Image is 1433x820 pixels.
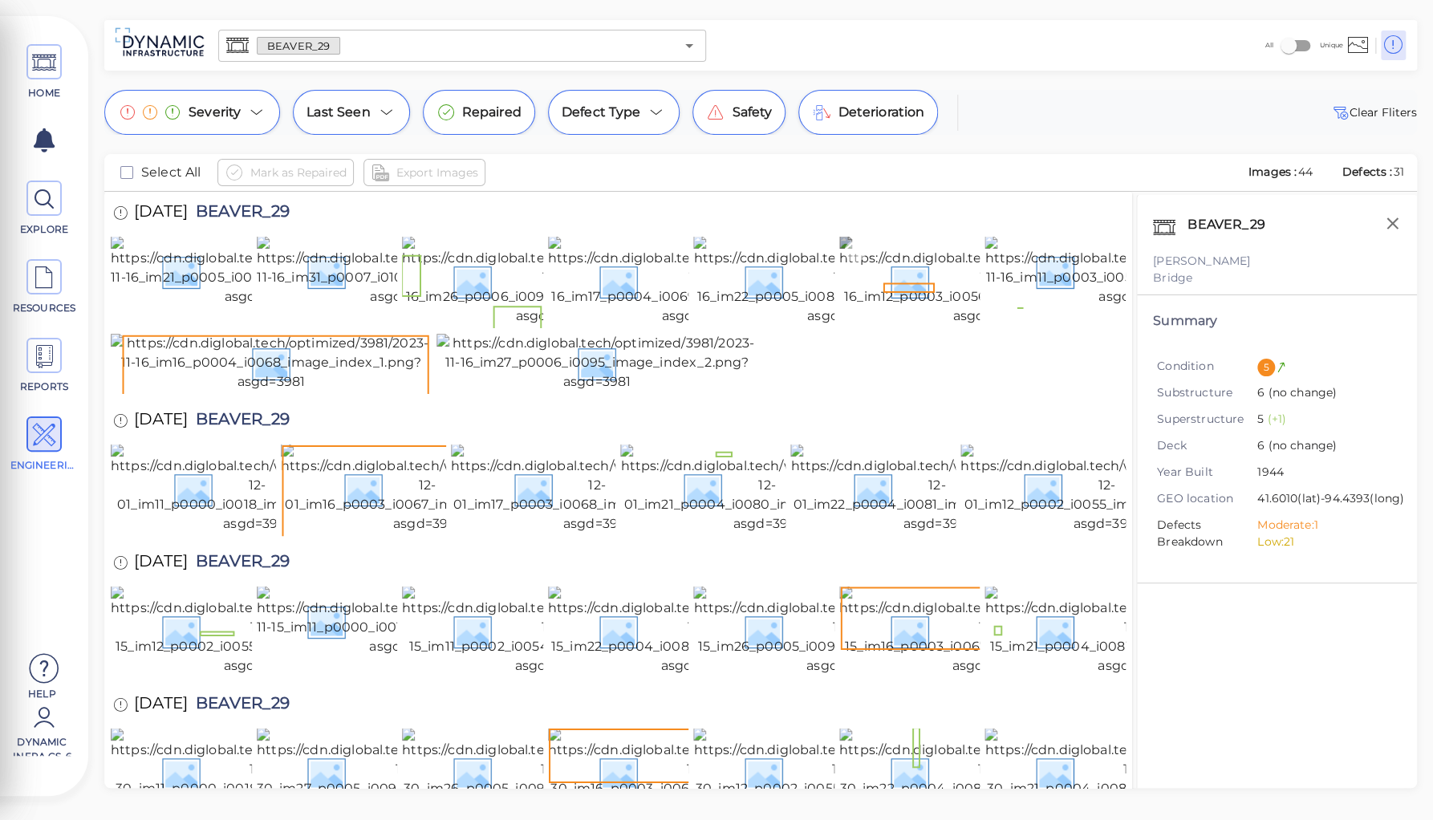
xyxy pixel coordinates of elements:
[732,103,772,122] span: Safety
[1153,270,1401,286] div: Bridge
[396,163,478,182] span: Export Images
[8,259,80,315] a: RESOURCES
[1183,211,1285,245] div: BEAVER_29
[1264,412,1286,426] span: (+1)
[1265,385,1337,400] span: (no change)
[188,203,290,225] span: BEAVER_29
[693,586,987,676] img: https://cdn.diglobal.tech/width210/3981/2019-11-15_im26_p0005_i0093_image_index_1.png?asgd=3981
[839,236,1135,326] img: https://cdn.diglobal.tech/width210/3981/2023-11-16_im12_p0003_i0056_image_index_2.png?asgd=3981
[1365,748,1421,808] iframe: Chat
[548,728,840,818] img: https://cdn.diglobal.tech/width210/3981/2017-11-30_im16_p0003_i0067_image_index_1.png?asgd=3981
[188,695,290,716] span: BEAVER_29
[111,728,403,818] img: https://cdn.diglobal.tech/width210/3981/2017-11-30_im11_p0000_i0018_image_index_1.png?asgd=3981
[111,236,406,306] img: https://cdn.diglobal.tech/width210/3981/2023-11-16_im21_p0005_i0081_image_index_1.png?asgd=3981
[134,695,188,716] span: [DATE]
[8,181,80,237] a: EXPLORE
[1157,411,1257,428] span: Superstructure
[838,103,924,122] span: Deterioration
[1157,464,1257,481] span: Year Built
[1265,30,1342,61] div: All Unique
[693,236,988,326] img: https://cdn.diglobal.tech/width210/3981/2023-11-16_im22_p0005_i0082_image_index_2.png?asgd=3981
[1157,437,1257,454] span: Deck
[839,586,1133,676] img: https://cdn.diglobal.tech/width210/3981/2019-11-15_im16_p0003_i0067_image_index_1.png?asgd=3981
[1298,164,1313,179] span: 44
[10,301,79,315] span: RESOURCES
[1257,384,1389,403] span: 6
[10,222,79,237] span: EXPLORE
[111,444,404,534] img: https://cdn.diglobal.tech/width210/3981/2021-12-01_im11_p0000_i0018_image_index_1.png?asgd=3981
[111,586,404,676] img: https://cdn.diglobal.tech/width210/3981/2019-11-15_im12_p0002_i0055_image_index_2.png?asgd=3981
[8,416,80,473] a: ENGINEERING
[1265,438,1337,453] span: (no change)
[1247,164,1298,179] span: Images :
[141,163,201,182] span: Select All
[1257,517,1389,534] li: Moderate: 1
[188,553,290,574] span: BEAVER_29
[1257,534,1389,550] li: Low: 21
[402,586,696,676] img: https://cdn.diglobal.tech/width210/3981/2019-11-15_im11_p0002_i0054_image_index_1.png?asgd=3981
[960,444,1253,534] img: https://cdn.diglobal.tech/width210/3981/2021-12-01_im12_p0002_i0055_image_index_2.png?asgd=3981
[1153,311,1401,331] div: Summary
[1257,359,1275,376] div: 5
[257,586,550,656] img: https://cdn.diglobal.tech/width210/3981/2019-11-15_im11_p0000_i0018_image_index_1.png?asgd=3981
[8,338,80,394] a: REPORTS
[984,236,1280,306] img: https://cdn.diglobal.tech/width210/3981/2023-11-16_im11_p0003_i0055_image_index_1.png?asgd=3981
[134,553,188,574] span: [DATE]
[10,86,79,100] span: HOME
[134,203,188,225] span: [DATE]
[984,728,1277,818] img: https://cdn.diglobal.tech/width210/3981/2017-11-30_im21_p0004_i0081_image_index_2.png?asgd=3981
[436,334,757,392] img: https://cdn.diglobal.tech/optimized/3981/2023-11-16_im27_p0006_i0095_image_index_2.png?asgd=3981
[548,236,843,326] img: https://cdn.diglobal.tech/width210/3981/2023-11-16_im17_p0004_i0069_image_index_2.png?asgd=3981
[548,586,842,676] img: https://cdn.diglobal.tech/width210/3981/2019-11-15_im22_p0004_i0080_image_index_1.png?asgd=3981
[402,728,694,818] img: https://cdn.diglobal.tech/width210/3981/2017-11-30_im26_p0005_i0093_image_index_1.png?asgd=3981
[693,728,985,818] img: https://cdn.diglobal.tech/width210/3981/2017-11-30_im12_p0002_i0055_image_index_2.png?asgd=3981
[1157,517,1257,550] span: Defects Breakdown
[1257,437,1389,456] span: 6
[451,444,744,534] img: https://cdn.diglobal.tech/width210/3981/2021-12-01_im17_p0003_i0068_image_index_2.png?asgd=3981
[188,411,290,432] span: BEAVER_29
[8,735,76,756] span: Dynamic Infra CS-6
[8,687,76,700] span: Help
[363,159,485,186] button: Export Images
[1257,490,1404,509] span: 41.6010 (lat) -94.4393 (long)
[1257,464,1389,482] span: 1944
[462,103,522,122] span: Repaired
[134,411,188,432] span: [DATE]
[402,236,697,326] img: https://cdn.diglobal.tech/width210/3981/2023-11-16_im26_p0006_i0094_image_index_1.png?asgd=3981
[1153,253,1401,270] div: [PERSON_NAME]
[217,159,354,186] button: Mark as Repaired
[839,728,1131,818] img: https://cdn.diglobal.tech/width210/3981/2017-11-30_im22_p0004_i0080_image_index_1.png?asgd=3981
[189,103,241,122] span: Severity
[1257,411,1389,429] span: 5
[250,163,347,182] span: Mark as Repaired
[111,334,432,392] img: https://cdn.diglobal.tech/optimized/3981/2023-11-16_im16_p0004_i0068_image_index_1.png?asgd=3981
[10,380,79,394] span: REPORTS
[306,103,370,122] span: Last Seen
[1341,164,1394,179] span: Defects :
[984,586,1278,676] img: https://cdn.diglobal.tech/width210/3981/2019-11-15_im21_p0004_i0081_image_index_2.png?asgd=3981
[1157,490,1257,507] span: GEO location
[678,35,700,57] button: Open
[1330,103,1417,122] button: Clear Fliters
[1157,358,1257,375] span: Condition
[620,444,913,534] img: https://cdn.diglobal.tech/width210/3981/2021-12-01_im21_p0004_i0080_image_index_1.png?asgd=3981
[1394,164,1404,179] span: 31
[258,39,339,54] span: BEAVER_29
[562,103,641,122] span: Defect Type
[257,728,550,818] img: https://cdn.diglobal.tech/width210/3981/2017-11-30_im27_p0005_i0094_image_index_2.png?asgd=3981
[281,444,574,534] img: https://cdn.diglobal.tech/width210/3981/2021-12-01_im16_p0003_i0067_image_index_1.png?asgd=3981
[8,44,80,100] a: HOME
[790,444,1083,534] img: https://cdn.diglobal.tech/width210/3981/2021-12-01_im22_p0004_i0081_image_index_2.png?asgd=3981
[10,458,79,473] span: ENGINEERING
[1157,384,1257,401] span: Substructure
[257,236,552,306] img: https://cdn.diglobal.tech/width210/3981/2023-11-16_im31_p0007_i0107_image_index_1.png?asgd=3981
